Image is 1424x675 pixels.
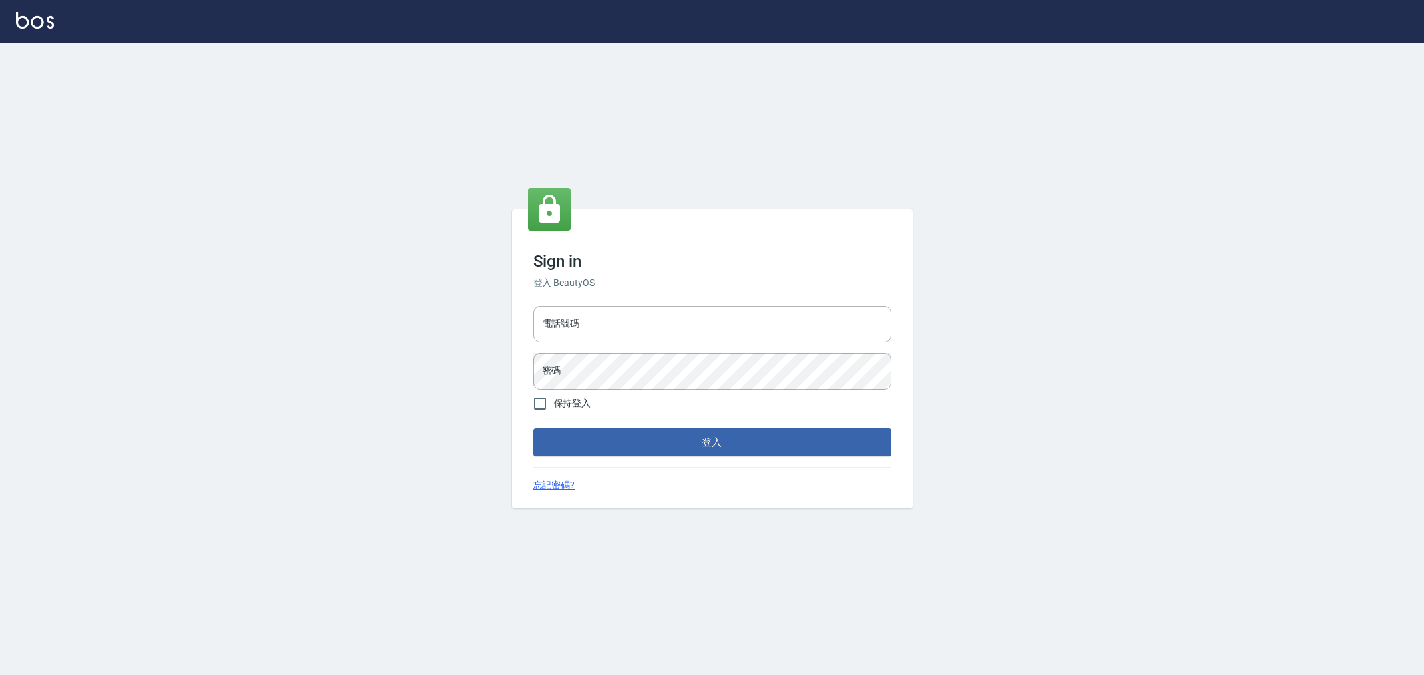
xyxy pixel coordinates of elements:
[533,252,891,271] h3: Sign in
[533,428,891,456] button: 登入
[554,396,591,410] span: 保持登入
[16,12,54,29] img: Logo
[533,276,891,290] h6: 登入 BeautyOS
[533,478,575,492] a: 忘記密碼?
